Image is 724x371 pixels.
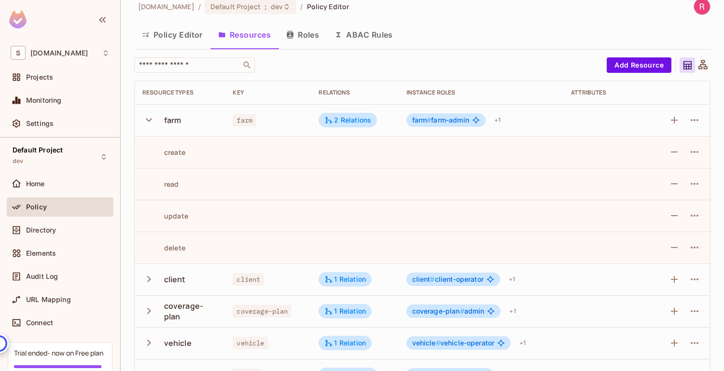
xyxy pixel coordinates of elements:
[164,274,186,285] div: client
[142,179,179,189] div: read
[26,273,58,280] span: Audit Log
[26,73,53,81] span: Projects
[26,96,62,104] span: Monitoring
[412,116,432,124] span: farm
[14,348,103,357] div: Trial ended- now on Free plan
[571,89,641,96] div: Attributes
[264,3,267,11] span: :
[233,273,264,286] span: client
[210,23,278,47] button: Resources
[26,249,56,257] span: Elements
[278,23,327,47] button: Roles
[26,296,71,303] span: URL Mapping
[11,46,26,60] span: S
[307,2,349,11] span: Policy Editor
[324,116,371,124] div: 2 Relations
[26,203,47,211] span: Policy
[142,243,185,252] div: delete
[412,275,435,283] span: client
[26,180,45,188] span: Home
[505,303,519,319] div: + 1
[505,272,519,287] div: + 1
[412,339,495,347] span: vehicle-operator
[327,23,401,47] button: ABAC Rules
[607,57,671,73] button: Add Resource
[324,275,366,284] div: 1 Relation
[436,339,440,347] span: #
[324,339,366,347] div: 1 Relation
[271,2,283,11] span: dev
[412,275,484,283] span: client-operator
[13,146,63,154] span: Default Project
[490,112,504,128] div: + 1
[30,49,88,57] span: Workspace: sabantoag.com
[233,89,303,96] div: Key
[198,2,201,11] li: /
[13,157,23,165] span: dev
[427,116,431,124] span: #
[138,2,195,11] span: the active workspace
[319,89,390,96] div: Relations
[515,335,529,351] div: + 1
[430,275,434,283] span: #
[134,23,210,47] button: Policy Editor
[210,2,261,11] span: Default Project
[233,305,292,317] span: coverage-plan
[9,11,27,28] img: SReyMgAAAABJRU5ErkJggg==
[412,339,440,347] span: vehicle
[26,319,53,327] span: Connect
[412,307,464,315] span: coverage-plan
[142,148,185,157] div: create
[412,307,485,315] span: admin
[26,120,54,127] span: Settings
[406,89,556,96] div: Instance roles
[26,226,56,234] span: Directory
[164,338,192,348] div: vehicle
[460,307,464,315] span: #
[412,116,469,124] span: farm-admin
[142,211,188,220] div: update
[300,2,303,11] li: /
[233,337,268,349] span: vehicle
[164,301,218,322] div: coverage-plan
[142,89,217,96] div: Resource Types
[164,115,181,125] div: farm
[233,114,256,126] span: farm
[324,307,366,316] div: 1 Relation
